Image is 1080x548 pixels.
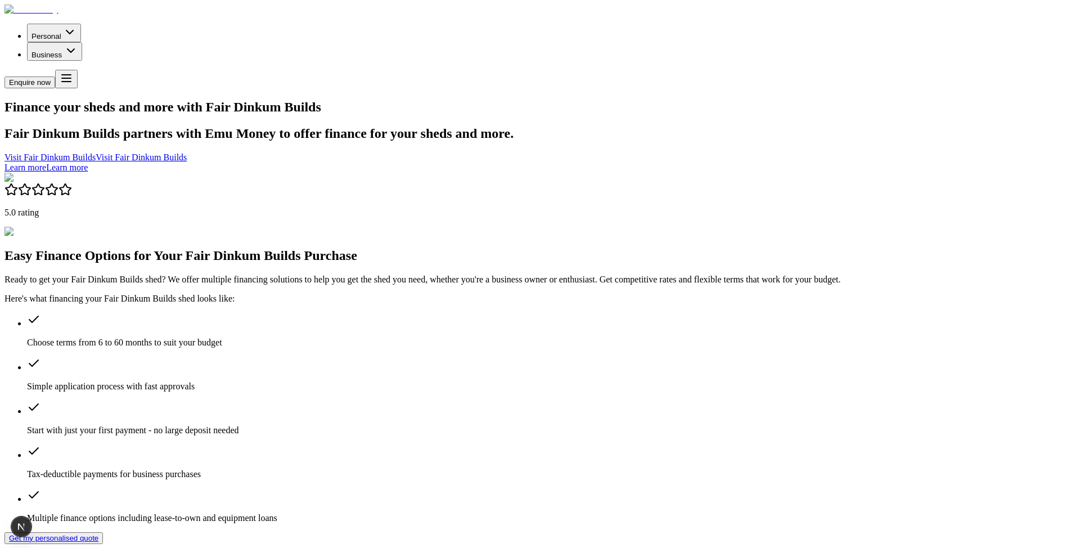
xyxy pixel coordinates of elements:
span: Learn more [4,163,46,172]
p: 5.0 rating [4,208,1075,218]
button: Get my personalised quote [4,532,103,544]
a: Visit Fair Dinkum Builds [4,152,1075,163]
p: Choose terms from 6 to 60 months to suit your budget [27,338,1075,348]
h1: Finance your sheds and more with Fair Dinkum Builds [4,100,1075,115]
img: Emu Money 5 star verified Google Reviews [4,173,173,183]
button: Main Menu [55,70,78,88]
a: Get my personalised quote [9,534,98,542]
a: Learn more [4,163,1075,173]
p: Here's what financing your Fair Dinkum Builds shed looks like: [4,294,1075,304]
p: Tax-deductible payments for business purchases [27,469,1075,479]
h2: Fair Dinkum Builds partners with Emu Money to offer finance for your sheds and more. [4,126,1075,141]
h2: Easy Finance Options for Your Fair Dinkum Builds Purchase [4,248,1075,263]
button: Enquire now [4,77,55,88]
a: Enquire now [4,77,55,87]
span: Visit Fair Dinkum Builds [4,152,96,162]
img: Emu Money - Finance your sheds and more with Fair Dinkum Builds [4,227,264,237]
p: Simple application process with fast approvals [27,381,1075,392]
nav: Main [4,5,1075,88]
span: Visit Fair Dinkum Builds [96,152,187,162]
p: Ready to get your Fair Dinkum Builds shed? We offer multiple financing solutions to help you get ... [4,275,1075,285]
img: Emu Money [4,5,58,15]
p: Start with just your first payment - no large deposit needed [27,425,1075,435]
p: Multiple finance options including lease-to-own and equipment loans [27,513,1075,523]
button: Personal [27,24,81,42]
button: Business [27,42,82,61]
span: Learn more [46,163,88,172]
